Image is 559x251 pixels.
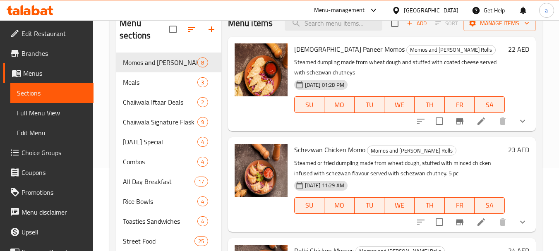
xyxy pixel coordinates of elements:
[22,227,87,237] span: Upsell
[120,17,169,42] h2: Menu sections
[3,202,94,222] a: Menu disclaimer
[197,137,208,147] div: items
[197,216,208,226] div: items
[513,111,533,131] button: show more
[116,191,221,211] div: Rice Bowls4
[23,68,87,78] span: Menus
[418,199,441,211] span: TH
[228,17,273,29] h2: Menu items
[403,17,430,30] span: Add item
[123,196,197,206] div: Rice Bowls
[448,99,472,111] span: FR
[116,112,221,132] div: Chaiiwala Signature Flask9
[403,17,430,30] button: Add
[22,148,87,158] span: Choice Groups
[182,19,202,39] span: Sort sections
[197,97,208,107] div: items
[302,81,348,89] span: [DATE] 01:28 PM
[328,99,351,111] span: MO
[508,144,529,155] h6: 23 AED
[475,96,505,113] button: SA
[445,197,475,214] button: FR
[123,137,197,147] span: [DATE] Special
[294,57,505,78] p: Steamed dumpling made from wheat dough and stuffed with coated cheese served with schezwan chutneys
[302,182,348,189] span: [DATE] 11:29 AM
[418,99,441,111] span: TH
[164,21,182,38] span: Select all sections
[324,197,355,214] button: MO
[388,99,411,111] span: WE
[17,108,87,118] span: Full Menu View
[493,111,513,131] button: delete
[367,146,456,155] div: Momos and Kathi Rolls
[123,137,197,147] div: Diwali Special
[123,117,197,127] span: Chaiiwala Signature Flask
[431,112,448,130] span: Select to update
[3,24,94,43] a: Edit Restaurant
[17,88,87,98] span: Sections
[470,18,529,29] span: Manage items
[123,157,197,167] span: Combos
[358,99,381,111] span: TU
[194,236,208,246] div: items
[384,96,415,113] button: WE
[123,177,194,186] span: All Day Breakfast
[123,216,197,226] span: Toasties Sandwiches
[411,111,431,131] button: sort-choices
[116,152,221,172] div: Combos4
[508,43,529,55] h6: 22 AED
[22,207,87,217] span: Menu disclaimer
[294,43,405,55] span: [DEMOGRAPHIC_DATA] Paneer Momos
[294,96,325,113] button: SU
[17,128,87,138] span: Edit Menu
[463,16,536,31] button: Manage items
[123,77,197,87] span: Meals
[3,222,94,242] a: Upsell
[123,97,197,107] span: Chaiiwala Iftaar Deals
[478,199,501,211] span: SA
[3,163,94,182] a: Coupons
[22,48,87,58] span: Branches
[116,53,221,72] div: Momos and [PERSON_NAME] Rolls8
[198,98,207,106] span: 2
[324,96,355,113] button: MO
[407,45,495,55] span: Momos and [PERSON_NAME] Rolls
[202,19,221,39] button: Add section
[116,211,221,231] div: Toasties Sandwiches4
[198,218,207,225] span: 4
[3,63,94,83] a: Menus
[476,217,486,227] a: Edit menu item
[10,83,94,103] a: Sections
[431,213,448,231] span: Select to update
[367,146,456,155] span: Momos and [PERSON_NAME] Rolls
[22,187,87,197] span: Promotions
[478,99,501,111] span: SA
[10,123,94,143] a: Edit Menu
[298,99,321,111] span: SU
[195,237,207,245] span: 25
[476,116,486,126] a: Edit menu item
[415,96,445,113] button: TH
[198,138,207,146] span: 4
[328,199,351,211] span: MO
[285,16,382,31] input: search
[197,157,208,167] div: items
[294,158,505,179] p: Steamed or fried dumpling made from wheat dough, stuffed with minced chicken infused with schezwa...
[358,199,381,211] span: TU
[314,5,365,15] div: Menu-management
[116,132,221,152] div: [DATE] Special4
[493,212,513,232] button: delete
[355,197,385,214] button: TU
[475,197,505,214] button: SA
[116,92,221,112] div: Chaiiwala Iftaar Deals2
[445,96,475,113] button: FR
[197,77,208,87] div: items
[123,57,197,67] span: Momos and [PERSON_NAME] Rolls
[194,177,208,186] div: items
[123,236,194,246] span: Street Food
